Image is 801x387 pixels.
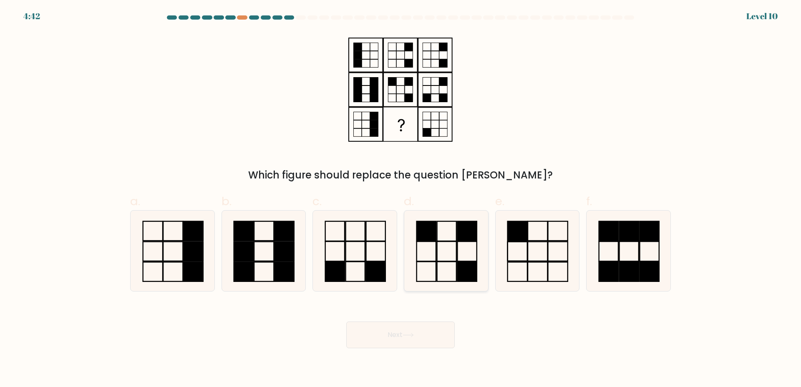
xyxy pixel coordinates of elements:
[135,168,666,183] div: Which figure should replace the question [PERSON_NAME]?
[312,193,322,209] span: c.
[23,10,40,23] div: 4:42
[130,193,140,209] span: a.
[495,193,504,209] span: e.
[404,193,414,209] span: d.
[222,193,232,209] span: b.
[746,10,778,23] div: Level 10
[346,322,455,348] button: Next
[586,193,592,209] span: f.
